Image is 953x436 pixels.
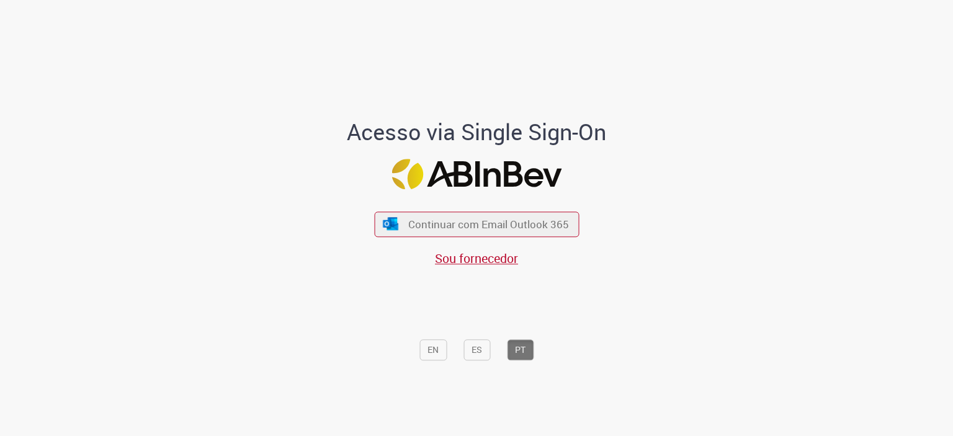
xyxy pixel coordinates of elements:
[435,250,518,267] a: Sou fornecedor
[305,120,649,145] h1: Acesso via Single Sign-On
[391,159,562,190] img: Logo ABInBev
[507,340,534,361] button: PT
[374,211,579,237] button: ícone Azure/Microsoft 360 Continuar com Email Outlook 365
[463,340,490,361] button: ES
[419,340,447,361] button: EN
[408,217,569,231] span: Continuar com Email Outlook 365
[382,217,400,230] img: ícone Azure/Microsoft 360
